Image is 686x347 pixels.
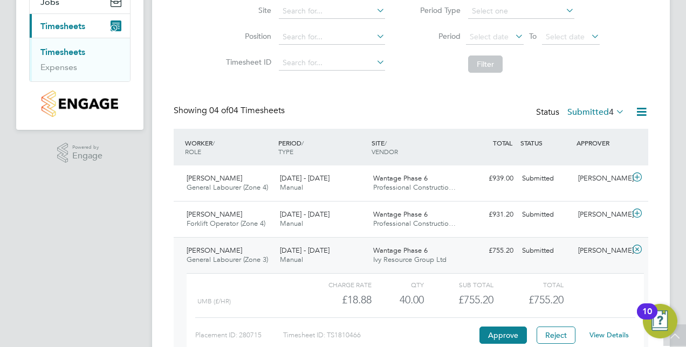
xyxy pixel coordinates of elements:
[574,170,630,188] div: [PERSON_NAME]
[187,210,242,219] span: [PERSON_NAME]
[30,14,130,38] button: Timesheets
[197,297,231,305] span: UMB (£/HR)
[276,133,369,161] div: PERIOD
[57,143,103,163] a: Powered byEngage
[526,29,540,43] span: To
[185,147,201,156] span: ROLE
[589,330,629,339] a: View Details
[372,291,424,309] div: 40.00
[372,278,424,291] div: QTY
[187,246,242,255] span: [PERSON_NAME]
[223,5,271,15] label: Site
[40,47,85,57] a: Timesheets
[280,174,330,183] span: [DATE] - [DATE]
[373,183,456,192] span: Professional Constructio…
[279,55,385,71] input: Search for...
[470,32,509,41] span: Select date
[280,255,303,264] span: Manual
[301,138,304,147] span: /
[373,210,428,219] span: Wantage Phase 6
[574,133,630,152] div: APPROVER
[518,206,574,224] div: Submitted
[567,107,625,117] label: Submitted
[280,210,330,219] span: [DATE] - [DATE]
[424,278,493,291] div: Sub Total
[462,206,518,224] div: £931.20
[223,57,271,67] label: Timesheet ID
[373,255,447,264] span: Ivy Resource Group Ltd
[72,143,102,152] span: Powered by
[468,4,574,19] input: Select one
[279,30,385,45] input: Search for...
[536,105,627,120] div: Status
[369,133,462,161] div: SITE
[373,219,456,228] span: Professional Constructio…
[209,105,285,116] span: 04 Timesheets
[385,138,387,147] span: /
[278,147,293,156] span: TYPE
[174,105,287,116] div: Showing
[40,62,77,72] a: Expenses
[279,4,385,19] input: Search for...
[187,183,268,192] span: General Labourer (Zone 4)
[493,138,512,147] span: TOTAL
[40,21,85,31] span: Timesheets
[30,38,130,81] div: Timesheets
[412,31,461,41] label: Period
[537,327,575,344] button: Reject
[373,174,428,183] span: Wantage Phase 6
[209,105,229,116] span: 04 of
[643,304,677,338] button: Open Resource Center, 10 new notifications
[546,32,585,41] span: Select date
[574,242,630,260] div: [PERSON_NAME]
[642,311,652,325] div: 10
[29,91,131,117] a: Go to home page
[609,107,614,117] span: 4
[373,246,428,255] span: Wantage Phase 6
[280,183,303,192] span: Manual
[302,291,372,309] div: £18.88
[468,55,503,73] button: Filter
[518,133,574,152] div: STATUS
[529,293,564,306] span: £755.20
[518,170,574,188] div: Submitted
[187,255,268,264] span: General Labourer (Zone 3)
[518,242,574,260] div: Submitted
[187,174,242,183] span: [PERSON_NAME]
[223,31,271,41] label: Position
[479,327,527,344] button: Approve
[182,133,276,161] div: WORKER
[424,291,493,309] div: £755.20
[412,5,461,15] label: Period Type
[195,327,283,344] div: Placement ID: 280715
[42,91,118,117] img: countryside-properties-logo-retina.png
[280,219,303,228] span: Manual
[302,278,372,291] div: Charge rate
[283,327,477,344] div: Timesheet ID: TS1810466
[187,219,265,228] span: Forklift Operator (Zone 4)
[493,278,563,291] div: Total
[462,170,518,188] div: £939.00
[372,147,398,156] span: VENDOR
[280,246,330,255] span: [DATE] - [DATE]
[72,151,102,161] span: Engage
[462,242,518,260] div: £755.20
[574,206,630,224] div: [PERSON_NAME]
[212,138,215,147] span: /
